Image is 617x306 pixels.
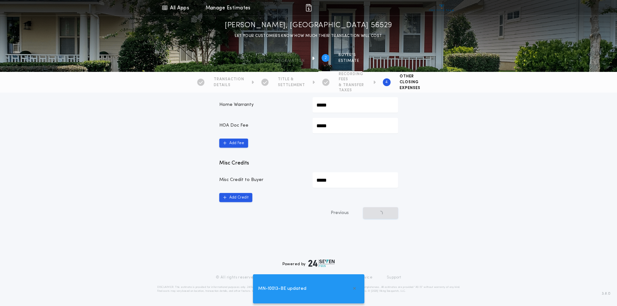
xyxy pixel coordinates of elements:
[258,285,306,292] span: MN-10013-BE updated
[219,122,305,129] p: HOA Doc Fee
[214,83,244,88] span: DETAILS
[318,207,362,219] button: Previous
[308,259,335,267] img: logo
[219,177,305,183] p: Misc Credit to Buyer
[275,52,305,58] span: Property
[400,74,420,79] span: OTHER
[219,102,305,108] p: Home Warranty
[385,80,388,85] h2: 4
[325,55,327,61] h2: 2
[214,77,244,82] span: TRANSACTION
[400,80,420,85] span: CLOSING
[282,259,335,267] div: Powered by
[429,5,454,11] img: vs-icon
[338,52,359,58] span: BUYER'S
[275,58,305,63] span: information
[339,72,366,82] span: RECORDING FEES
[225,20,392,31] h1: [PERSON_NAME], [GEOGRAPHIC_DATA] 56529
[235,33,382,39] p: LET YOUR CUSTOMERS KNOW HOW MUCH THEIR TRANSACTION WILL COST
[400,85,420,91] span: EXPENSES
[339,83,366,93] span: & TRANSFER TAXES
[278,77,305,82] span: TITLE &
[219,193,252,202] button: Add Credit
[278,83,305,88] span: SETTLEMENT
[219,139,248,148] button: Add Fee
[219,159,398,167] p: Misc Credits
[305,4,313,12] img: img
[338,58,359,63] span: ESTIMATE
